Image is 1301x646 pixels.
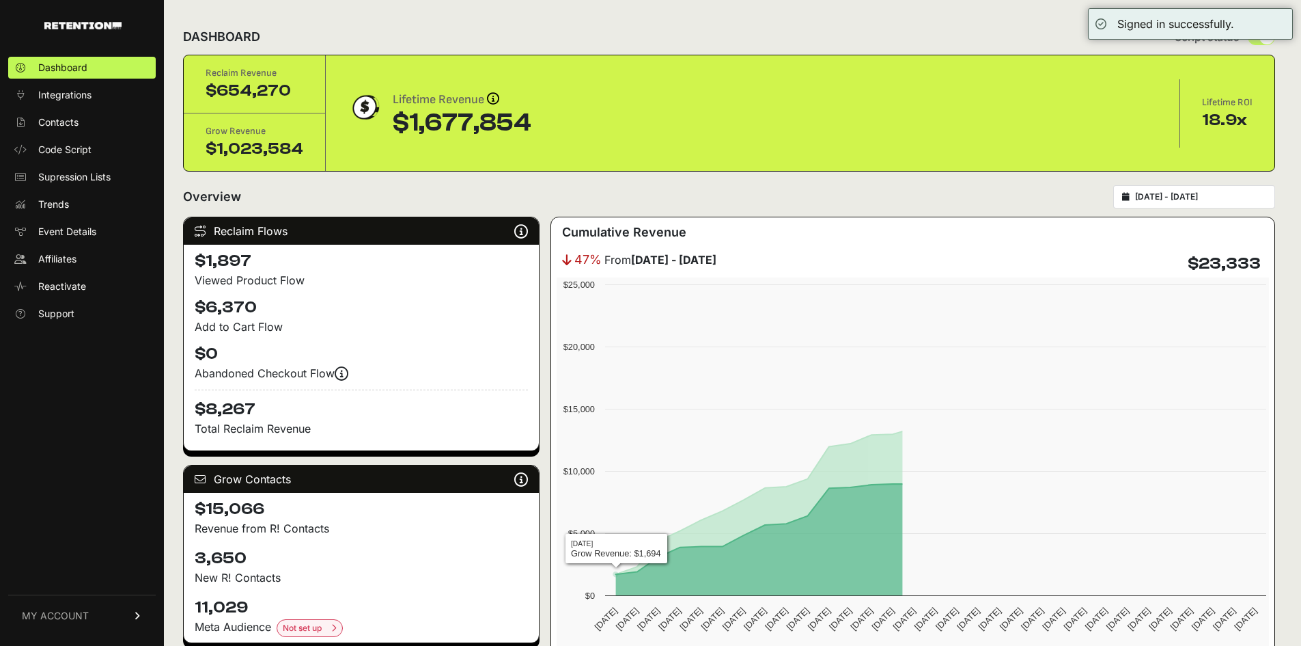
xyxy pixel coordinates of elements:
[8,303,156,325] a: Support
[38,198,69,211] span: Trends
[1233,606,1259,632] text: [DATE]
[563,404,595,414] text: $15,000
[195,319,528,335] div: Add to Cart Flow
[568,528,595,539] text: $5,000
[8,221,156,243] a: Event Details
[38,252,76,266] span: Affiliates
[184,466,539,493] div: Grow Contacts
[195,297,528,319] h4: $6,370
[195,390,528,420] h4: $8,267
[1104,606,1131,632] text: [DATE]
[195,548,528,569] h4: 3,650
[8,84,156,106] a: Integrations
[563,280,595,290] text: $25,000
[195,520,528,537] p: Revenue from R! Contacts
[934,606,960,632] text: [DATE]
[195,420,528,437] p: Total Reclaim Revenue
[8,248,156,270] a: Affiliates
[563,466,595,476] text: $10,000
[785,606,811,632] text: [DATE]
[195,498,528,520] h4: $15,066
[1125,606,1152,632] text: [DATE]
[8,193,156,215] a: Trends
[38,307,74,321] span: Support
[1202,96,1253,109] div: Lifetime ROI
[206,66,303,80] div: Reclaim Revenue
[1188,253,1261,275] h4: $23,333
[563,342,595,352] text: $20,000
[604,252,716,268] span: From
[1019,606,1046,632] text: [DATE]
[206,80,303,102] div: $654,270
[22,609,89,623] span: MY ACCOUNT
[184,217,539,245] div: Reclaim Flows
[1117,16,1234,32] div: Signed in successfully.
[393,109,531,137] div: $1,677,854
[574,250,602,269] span: 47%
[827,606,854,632] text: [DATE]
[8,139,156,161] a: Code Script
[8,275,156,297] a: Reactivate
[38,61,87,75] span: Dashboard
[195,250,528,272] h4: $1,897
[206,124,303,138] div: Grow Revenue
[44,22,122,29] img: Retention.com
[348,90,382,124] img: dollar-coin-05c43ed7efb7bc0c12610022525b4bbbb207c7efeef5aecc26f025e68dcafac9.png
[806,606,833,632] text: [DATE]
[912,606,939,632] text: [DATE]
[1083,606,1110,632] text: [DATE]
[1041,606,1067,632] text: [DATE]
[195,272,528,288] div: Viewed Product Flow
[955,606,982,632] text: [DATE]
[678,606,705,632] text: [DATE]
[891,606,918,632] text: [DATE]
[38,280,86,293] span: Reactivate
[183,187,241,206] h2: Overview
[1190,606,1216,632] text: [DATE]
[977,606,1003,632] text: [DATE]
[8,166,156,188] a: Supression Lists
[1211,606,1237,632] text: [DATE]
[38,116,79,129] span: Contacts
[742,606,768,632] text: [DATE]
[764,606,790,632] text: [DATE]
[998,606,1024,632] text: [DATE]
[614,606,641,632] text: [DATE]
[393,90,531,109] div: Lifetime Revenue
[631,253,716,267] strong: [DATE] - [DATE]
[870,606,897,632] text: [DATE]
[699,606,726,632] text: [DATE]
[562,223,686,242] h3: Cumulative Revenue
[656,606,683,632] text: [DATE]
[635,606,662,632] text: [DATE]
[848,606,875,632] text: [DATE]
[195,365,528,381] div: Abandoned Checkout Flow
[1062,606,1089,632] text: [DATE]
[195,569,528,586] p: New R! Contacts
[183,27,260,46] h2: DASHBOARD
[195,343,528,365] h4: $0
[38,170,111,184] span: Supression Lists
[195,619,528,637] div: Meta Audience
[593,606,619,632] text: [DATE]
[8,57,156,79] a: Dashboard
[38,143,92,157] span: Code Script
[206,138,303,160] div: $1,023,584
[1169,606,1195,632] text: [DATE]
[195,597,528,619] h4: 11,029
[1202,109,1253,131] div: 18.9x
[721,606,747,632] text: [DATE]
[38,225,96,239] span: Event Details
[38,88,92,102] span: Integrations
[335,373,348,374] i: Events are firing, and revenue is coming soon! Reclaim revenue is updated nightly.
[8,595,156,636] a: MY ACCOUNT
[8,111,156,133] a: Contacts
[1147,606,1174,632] text: [DATE]
[585,591,595,601] text: $0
